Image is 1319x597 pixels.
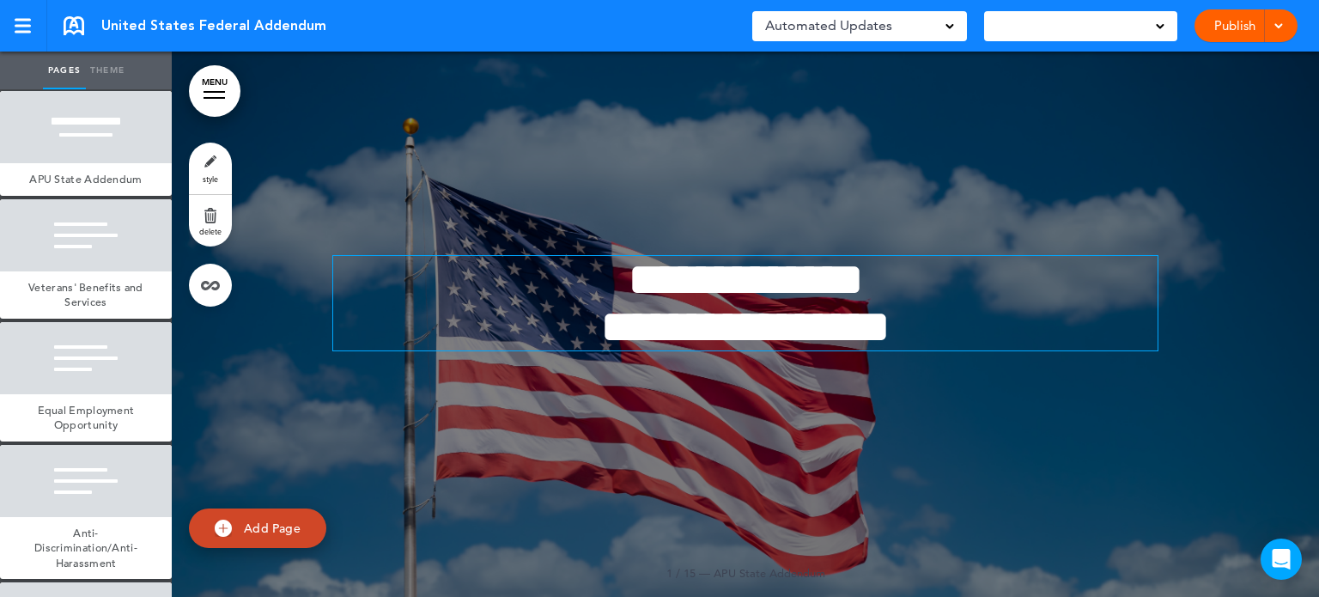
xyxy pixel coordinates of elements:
span: — [699,566,710,580]
span: 1 / 15 [666,566,696,580]
div: Open Intercom Messenger [1261,539,1302,580]
span: APU State Addendum [29,172,142,186]
a: MENU [189,65,240,117]
span: United States Federal Addendum [101,16,326,35]
span: Anti-Discrimination/Anti-Harassment [34,526,137,570]
img: add.svg [215,520,232,537]
span: APU State Addendum [714,566,825,580]
span: Veterans' Benefits and Services [28,280,143,310]
a: delete [189,195,232,247]
a: Publish [1207,9,1261,42]
a: Add Page [189,509,326,549]
a: style [189,143,232,194]
span: delete [199,226,222,236]
span: Automated Updates [765,14,892,38]
span: Equal Employment Opportunity [38,403,135,433]
a: Theme [86,52,129,89]
span: style [203,174,218,184]
span: Add Page [244,520,301,535]
a: Pages [43,52,86,89]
